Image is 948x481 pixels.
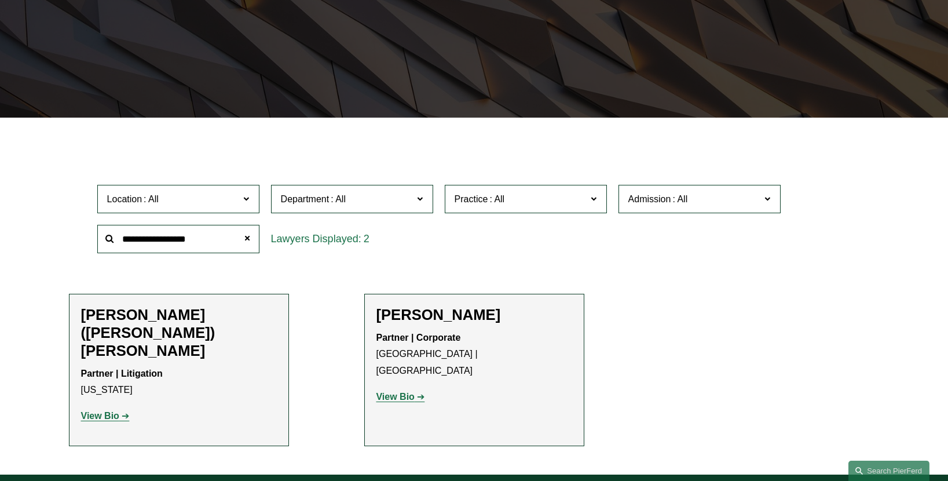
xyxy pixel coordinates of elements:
strong: Partner | Litigation [81,369,163,378]
p: [GEOGRAPHIC_DATA] | [GEOGRAPHIC_DATA] [376,330,572,380]
a: View Bio [376,392,425,402]
span: Location [107,194,142,204]
strong: View Bio [81,411,119,421]
strong: View Bio [376,392,415,402]
span: Admission [628,194,671,204]
a: View Bio [81,411,130,421]
span: Department [281,194,330,204]
h2: [PERSON_NAME] [376,306,572,324]
h2: [PERSON_NAME] ([PERSON_NAME]) [PERSON_NAME] [81,306,277,360]
span: Practice [455,194,488,204]
strong: Partner | Corporate [376,333,461,342]
p: [US_STATE] [81,366,277,399]
span: 2 [364,233,369,245]
a: Search this site [848,461,929,481]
